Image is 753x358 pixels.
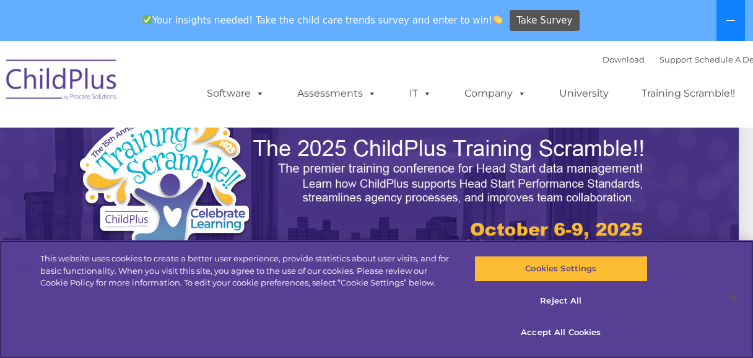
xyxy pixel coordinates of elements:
[474,320,648,346] button: Accept All Cookies
[629,81,747,106] a: Training Scramble!!
[720,284,747,312] button: Close
[510,10,580,32] a: Take Survey
[194,81,277,106] a: Software
[168,133,221,142] span: Phone number
[142,15,152,24] img: ✅
[516,10,572,32] span: Take Survey
[474,256,648,282] button: Cookies Settings
[168,82,206,91] span: Last name
[493,15,502,24] img: 👏
[397,81,444,106] a: IT
[137,8,508,32] span: Your insights needed! Take the child care trends survey and enter to win!
[547,81,621,106] a: University
[452,81,539,106] a: Company
[474,288,648,314] button: Reject All
[40,253,452,289] div: This website uses cookies to create a better user experience, provide statistics about user visit...
[659,55,692,64] a: Support
[285,81,389,106] a: Assessments
[603,55,645,64] a: Download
